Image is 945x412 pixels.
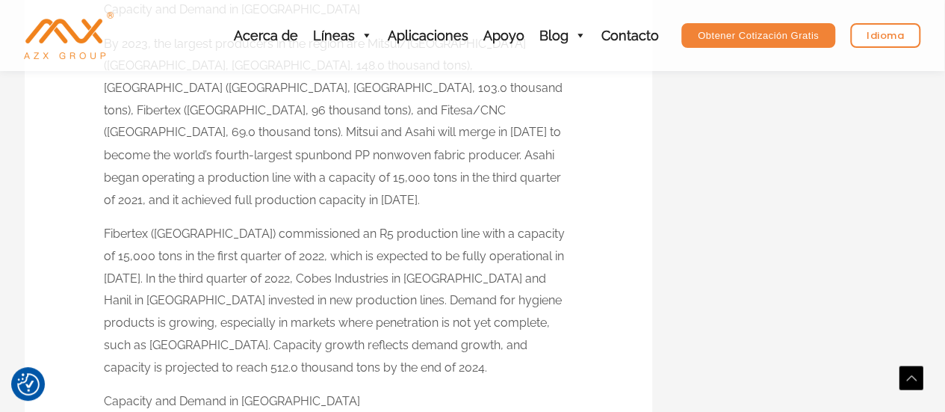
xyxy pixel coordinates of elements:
[17,373,40,396] button: Consent Preferences
[24,28,114,42] a: AZX Maquinaria No Tejida
[681,23,835,48] a: Obtener Cotización Gratis
[104,33,572,211] p: By 2023, the largest producers in the region are Mitsui/[GEOGRAPHIC_DATA] ([GEOGRAPHIC_DATA], [GE...
[850,23,920,48] a: Idioma
[104,390,572,412] p: Capacity and Demand in [GEOGRAPHIC_DATA]
[104,222,572,378] p: Fibertex ([GEOGRAPHIC_DATA]) commissioned an R5 production line with a capacity of 15,000 tons in...
[17,373,40,396] img: Revisit consent button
